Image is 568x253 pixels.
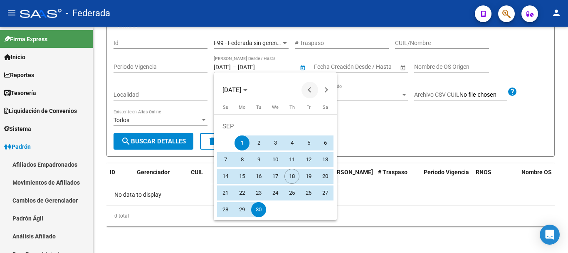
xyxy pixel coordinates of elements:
span: 5 [301,135,316,150]
span: 27 [318,185,333,200]
button: September 30, 2025 [250,201,267,218]
button: September 1, 2025 [234,135,250,151]
button: September 20, 2025 [317,168,333,185]
span: 1 [235,135,249,150]
button: September 14, 2025 [217,168,234,185]
span: 21 [218,185,233,200]
button: Next month [318,82,335,98]
button: September 17, 2025 [267,168,284,185]
span: Fr [306,105,311,110]
button: September 21, 2025 [217,185,234,201]
button: September 3, 2025 [267,135,284,151]
button: September 15, 2025 [234,168,250,185]
span: 29 [235,202,249,217]
span: 17 [268,169,283,184]
button: September 16, 2025 [250,168,267,185]
span: Tu [256,105,261,110]
button: September 8, 2025 [234,151,250,168]
span: 25 [284,185,299,200]
span: [DATE] [222,86,241,94]
span: 24 [268,185,283,200]
span: Mo [239,105,245,110]
button: September 27, 2025 [317,185,333,201]
button: September 29, 2025 [234,201,250,218]
td: SEP [217,118,333,135]
button: September 24, 2025 [267,185,284,201]
span: 4 [284,135,299,150]
button: September 9, 2025 [250,151,267,168]
span: 28 [218,202,233,217]
button: September 22, 2025 [234,185,250,201]
span: 23 [251,185,266,200]
span: 8 [235,152,249,167]
span: 10 [268,152,283,167]
button: September 2, 2025 [250,135,267,151]
button: September 10, 2025 [267,151,284,168]
span: Th [289,105,295,110]
span: 14 [218,169,233,184]
span: We [272,105,279,110]
button: September 25, 2025 [284,185,300,201]
span: 9 [251,152,266,167]
button: Choose month and year [219,83,251,98]
button: September 26, 2025 [300,185,317,201]
span: Su [223,105,228,110]
span: Sa [323,105,328,110]
span: 26 [301,185,316,200]
span: 30 [251,202,266,217]
button: September 19, 2025 [300,168,317,185]
button: September 13, 2025 [317,151,333,168]
span: 22 [235,185,249,200]
span: 19 [301,169,316,184]
span: 2 [251,135,266,150]
span: 7 [218,152,233,167]
span: 3 [268,135,283,150]
button: September 11, 2025 [284,151,300,168]
button: September 6, 2025 [317,135,333,151]
button: September 18, 2025 [284,168,300,185]
span: 18 [284,169,299,184]
button: September 7, 2025 [217,151,234,168]
span: 6 [318,135,333,150]
span: 13 [318,152,333,167]
button: Previous month [301,82,318,98]
div: Open Intercom Messenger [540,225,560,245]
span: 20 [318,169,333,184]
button: September 4, 2025 [284,135,300,151]
span: 15 [235,169,249,184]
span: 16 [251,169,266,184]
button: September 5, 2025 [300,135,317,151]
span: 12 [301,152,316,167]
button: September 28, 2025 [217,201,234,218]
button: September 12, 2025 [300,151,317,168]
span: 11 [284,152,299,167]
button: September 23, 2025 [250,185,267,201]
